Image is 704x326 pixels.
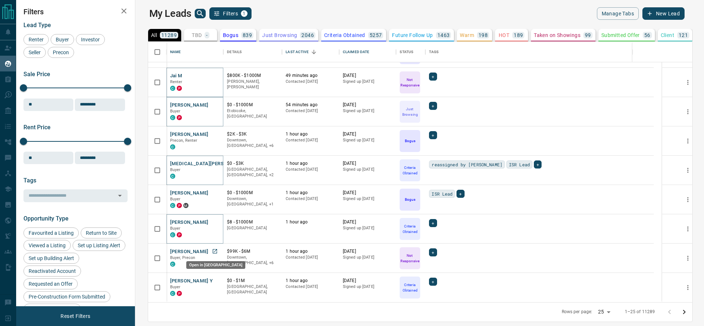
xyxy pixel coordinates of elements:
[309,47,319,57] button: Sort
[432,131,434,139] span: +
[682,194,693,205] button: more
[456,190,464,198] div: +
[682,106,693,117] button: more
[679,33,688,38] p: 121
[23,253,79,264] div: Set up Building Alert
[170,291,175,296] div: condos.ca
[223,33,238,38] p: Bogus
[23,22,51,29] span: Lead Type
[286,79,335,85] p: Contacted [DATE]
[499,33,509,38] p: HOT
[170,255,195,260] span: Buyer, Precon
[23,124,51,131] span: Rent Price
[26,268,78,274] span: Reactivated Account
[223,42,282,62] div: Details
[177,115,182,120] div: property.ca
[677,305,692,319] button: Go to next page
[73,240,125,251] div: Set up Listing Alert
[400,77,419,88] p: Not Responsive
[625,309,655,315] p: 1–25 of 11289
[75,242,123,248] span: Set up Listing Alert
[170,131,209,138] button: [PERSON_NAME]
[437,33,450,38] p: 1463
[170,232,175,237] div: condos.ca
[53,37,71,42] span: Buyer
[170,86,175,91] div: condos.ca
[405,197,415,202] p: Bogus
[26,255,77,261] span: Set up Building Alert
[343,102,393,108] p: [DATE]
[343,79,393,85] p: Signed up [DATE]
[429,278,437,286] div: +
[170,219,209,226] button: [PERSON_NAME]
[400,223,419,234] p: Criteria Obtained
[50,49,71,55] span: Precon
[343,42,370,62] div: Claimed Date
[400,165,419,176] p: Criteria Obtained
[227,131,278,137] p: $2K - $3K
[170,262,175,267] div: condos.ca
[432,278,434,285] span: +
[227,73,278,79] p: $800K - $1000M
[170,226,181,231] span: Buyer
[227,219,278,225] p: $8 - $1000M
[286,284,335,290] p: Contacted [DATE]
[115,190,125,201] button: Open
[26,230,76,236] span: Favourited a Listing
[161,33,177,38] p: 11289
[23,266,81,277] div: Reactivated Account
[429,219,437,227] div: +
[343,160,393,167] p: [DATE]
[343,137,393,143] p: Signed up [DATE]
[286,248,335,255] p: 1 hour ago
[227,167,278,178] p: Toronto, Mississauga
[301,33,314,38] p: 2046
[432,249,434,256] span: +
[210,247,220,256] a: Open in New Tab
[405,138,415,144] p: Bogus
[400,42,413,62] div: Status
[186,261,245,269] div: Open in [GEOGRAPHIC_DATA]
[562,309,593,315] p: Rows per page:
[26,49,43,55] span: Seller
[23,227,79,238] div: Favourited a Listing
[661,33,674,38] p: Client
[286,137,335,143] p: Contacted [DATE]
[432,161,502,168] span: reassigned by [PERSON_NAME]
[429,73,437,81] div: +
[286,131,335,137] p: 1 hour ago
[78,37,102,42] span: Investor
[48,47,74,58] div: Precon
[595,307,613,317] div: 25
[432,73,434,80] span: +
[343,131,393,137] p: [DATE]
[429,131,437,139] div: +
[81,227,122,238] div: Return to Site
[170,278,213,285] button: [PERSON_NAME] Y
[282,42,339,62] div: Last Active
[26,294,108,300] span: Pre-Construction Form Submitted
[432,190,452,197] span: ISR Lead
[227,42,242,62] div: Details
[429,248,437,256] div: +
[682,77,693,88] button: more
[170,144,175,149] div: condos.ca
[177,291,182,296] div: property.ca
[177,86,182,91] div: property.ca
[459,190,462,197] span: +
[286,278,335,284] p: 1 hour ago
[23,7,128,16] h2: Filters
[343,196,393,202] p: Signed up [DATE]
[242,11,247,16] span: 1
[396,42,425,62] div: Status
[324,33,365,38] p: Criteria Obtained
[343,278,393,284] p: [DATE]
[343,284,393,290] p: Signed up [DATE]
[209,7,252,20] button: Filters1
[370,33,382,38] p: 5257
[170,138,198,143] span: Precon, Renter
[170,115,175,120] div: condos.ca
[534,33,580,38] p: Taken on Showings
[26,37,46,42] span: Renter
[227,248,278,255] p: $99K - $6M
